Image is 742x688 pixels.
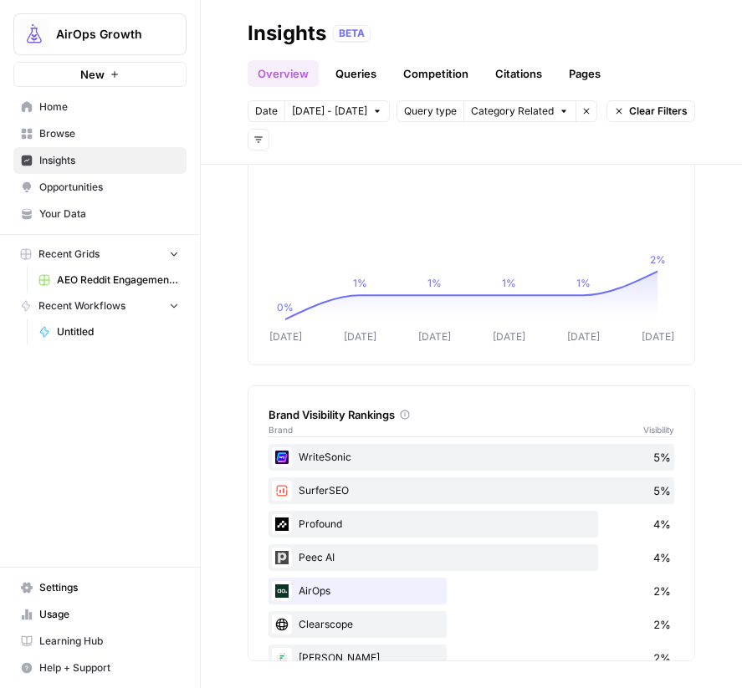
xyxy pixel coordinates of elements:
span: 2% [653,616,671,633]
button: Help + Support [13,655,187,681]
a: Opportunities [13,174,187,201]
a: Learning Hub [13,628,187,655]
span: Recent Grids [38,247,100,262]
a: Untitled [31,319,187,345]
div: BETA [333,25,371,42]
div: Peec AI [269,544,674,571]
a: Overview [248,60,319,87]
tspan: 2% [650,253,666,266]
span: Opportunities [39,180,179,195]
span: Browse [39,126,179,141]
span: 2% [653,583,671,599]
tspan: [DATE] [642,330,674,343]
button: [DATE] - [DATE] [284,100,390,122]
span: 2% [653,650,671,666]
tspan: [DATE] [269,330,302,343]
span: 4% [653,516,671,533]
img: z5mnau15jk0a3i3dbnjftp6o8oil [272,514,292,534]
span: New [80,66,105,83]
span: Usage [39,607,179,622]
button: Recent Grids [13,242,187,267]
img: AirOps Growth Logo [19,19,49,49]
div: Clearscope [269,611,674,638]
span: Learning Hub [39,634,179,649]
tspan: [DATE] [418,330,451,343]
span: AirOps Growth [56,26,157,43]
span: Help + Support [39,660,179,675]
span: Untitled [57,324,179,339]
tspan: 1% [576,277,591,289]
span: [DATE] - [DATE] [292,104,367,119]
span: AEO Reddit Engagement (1) [57,273,179,288]
button: Workspace: AirOps Growth [13,13,187,55]
button: Category Related [463,100,576,122]
a: Home [13,94,187,120]
a: Pages [559,60,611,87]
tspan: [DATE] [567,330,600,343]
span: Category Related [471,104,554,119]
span: Settings [39,580,179,595]
a: AEO Reddit Engagement (1) [31,267,187,293]
span: Visibility [643,423,674,436]
button: Recent Workflows [13,293,187,319]
a: Citations [485,60,552,87]
tspan: 1% [502,277,516,289]
tspan: [DATE] [344,330,376,343]
button: Clear Filters [606,100,695,122]
a: Browse [13,120,187,147]
span: 5% [653,449,671,466]
span: Insights [39,153,179,168]
a: Competition [393,60,478,87]
img: w57jo3udkqo1ra9pp5ane7em8etm [272,481,292,501]
span: Query type [404,104,457,119]
tspan: 0% [277,301,294,313]
div: [PERSON_NAME] [269,645,674,671]
div: Insights [248,20,326,47]
span: 4% [653,549,671,566]
div: AirOps [269,578,674,604]
span: 5% [653,482,671,499]
a: Queries [325,60,386,87]
a: Usage [13,601,187,628]
img: 7am1k4mqv57ixqoijcbmwmydc8ix [272,548,292,568]
a: Settings [13,574,187,601]
a: Your Data [13,201,187,227]
div: Profound [269,511,674,538]
span: Date [255,104,278,119]
tspan: [DATE] [493,330,525,343]
span: Recent Workflows [38,298,125,313]
a: Insights [13,147,187,174]
span: Brand [269,423,293,436]
button: New [13,62,187,87]
div: WriteSonic [269,444,674,471]
div: Brand Visibility Rankings [269,406,674,423]
span: Home [39,99,179,115]
tspan: 1% [427,277,442,289]
img: cbtemd9yngpxf5d3cs29ym8ckjcf [272,447,292,467]
tspan: 1% [353,277,367,289]
img: yjux4x3lwinlft1ym4yif8lrli78 [272,581,292,601]
span: Clear Filters [629,104,688,119]
img: p7gb08cj8xwpj667sp6w3htlk52t [272,648,292,668]
div: SurferSEO [269,477,674,504]
span: Your Data [39,206,179,222]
